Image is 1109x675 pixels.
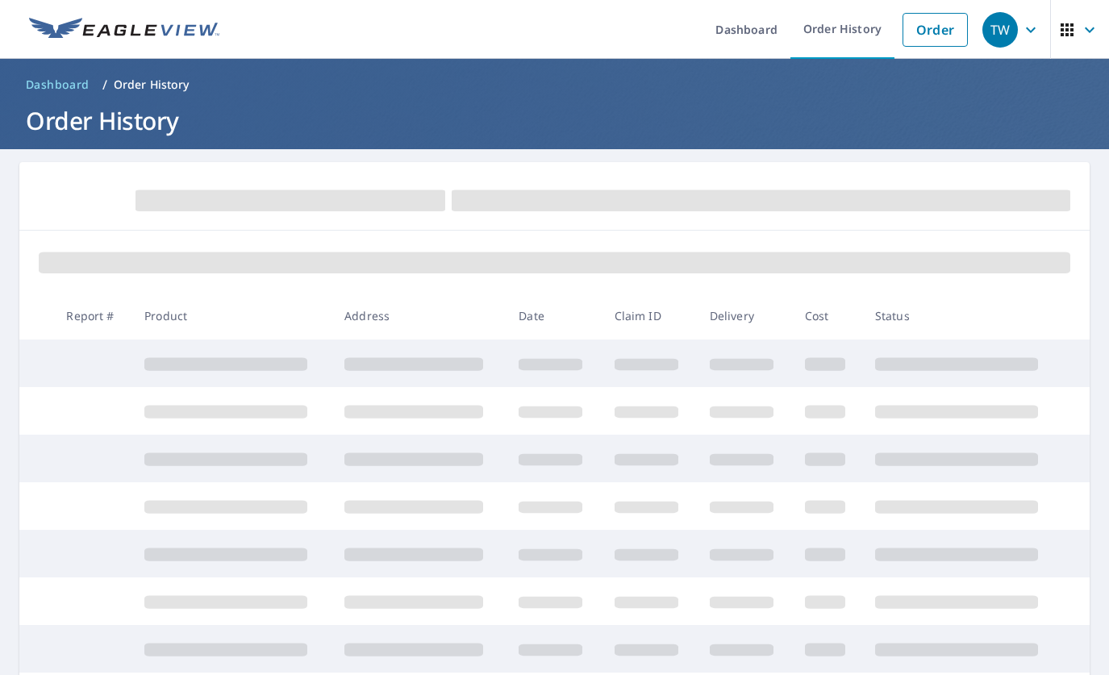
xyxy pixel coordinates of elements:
li: / [102,75,107,94]
th: Status [862,292,1062,340]
a: Order [903,13,968,47]
th: Date [506,292,601,340]
img: EV Logo [29,18,219,42]
nav: breadcrumb [19,72,1090,98]
span: Dashboard [26,77,90,93]
th: Report # [53,292,131,340]
th: Delivery [697,292,792,340]
th: Product [131,292,331,340]
div: TW [982,12,1018,48]
th: Address [331,292,506,340]
a: Dashboard [19,72,96,98]
p: Order History [114,77,190,93]
th: Cost [792,292,862,340]
h1: Order History [19,104,1090,137]
th: Claim ID [602,292,697,340]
